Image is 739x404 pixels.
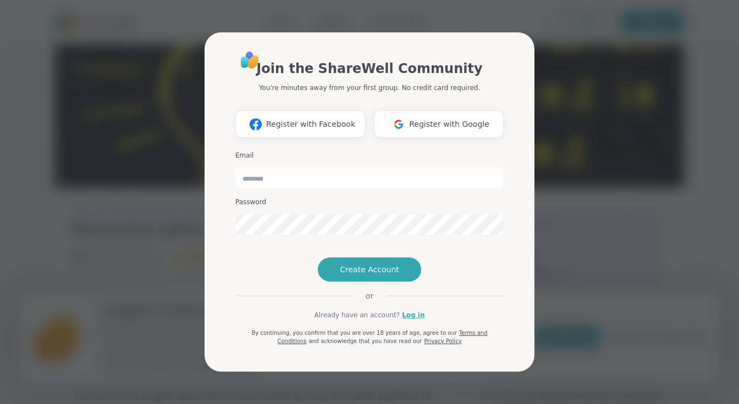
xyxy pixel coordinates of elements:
[235,110,365,138] button: Register with Facebook
[238,48,262,72] img: ShareWell Logo
[388,114,409,134] img: ShareWell Logomark
[409,119,489,130] span: Register with Google
[340,264,399,275] span: Create Account
[235,151,504,160] h3: Email
[314,310,400,320] span: Already have an account?
[235,198,504,207] h3: Password
[256,59,482,78] h1: Join the ShareWell Community
[424,338,461,344] a: Privacy Policy
[277,330,487,344] a: Terms and Conditions
[266,119,355,130] span: Register with Facebook
[259,83,480,93] p: You're minutes away from your first group. No credit card required.
[374,110,504,138] button: Register with Google
[308,338,422,344] span: and acknowledge that you have read our
[245,114,266,134] img: ShareWell Logomark
[402,310,424,320] a: Log in
[251,330,457,336] span: By continuing, you confirm that you are over 18 years of age, agree to our
[352,290,387,301] span: or
[318,257,421,282] button: Create Account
